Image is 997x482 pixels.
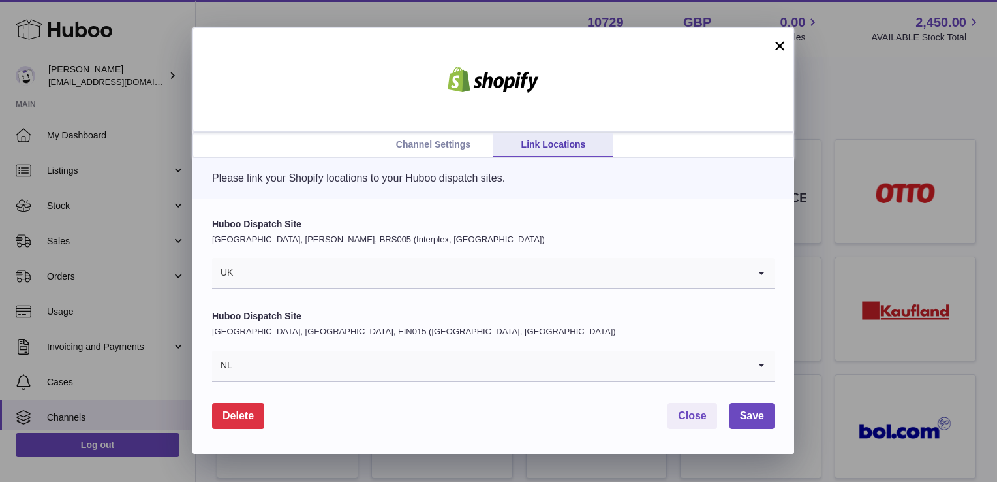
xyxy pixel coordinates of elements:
div: Search for option [212,258,775,289]
div: Search for option [212,351,775,382]
button: Close [667,403,717,430]
button: Delete [212,403,264,430]
a: Channel Settings [373,133,493,157]
a: Link Locations [493,133,613,157]
input: Search for option [234,258,748,288]
p: Please link your Shopify locations to your Huboo dispatch sites. [212,171,775,185]
span: NL [212,351,233,381]
span: Close [678,410,707,421]
p: [GEOGRAPHIC_DATA], [GEOGRAPHIC_DATA], EIN015 ([GEOGRAPHIC_DATA], [GEOGRAPHIC_DATA]) [212,326,775,338]
label: Huboo Dispatch Site [212,310,775,323]
button: Save [729,403,775,430]
label: Huboo Dispatch Site [212,218,775,231]
img: shopify [438,67,549,93]
span: Delete [222,410,254,421]
span: UK [212,258,234,288]
p: [GEOGRAPHIC_DATA], [PERSON_NAME], BRS005 (Interplex, [GEOGRAPHIC_DATA]) [212,234,775,246]
span: Save [740,410,764,421]
input: Search for option [233,351,748,381]
button: × [772,38,788,54]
